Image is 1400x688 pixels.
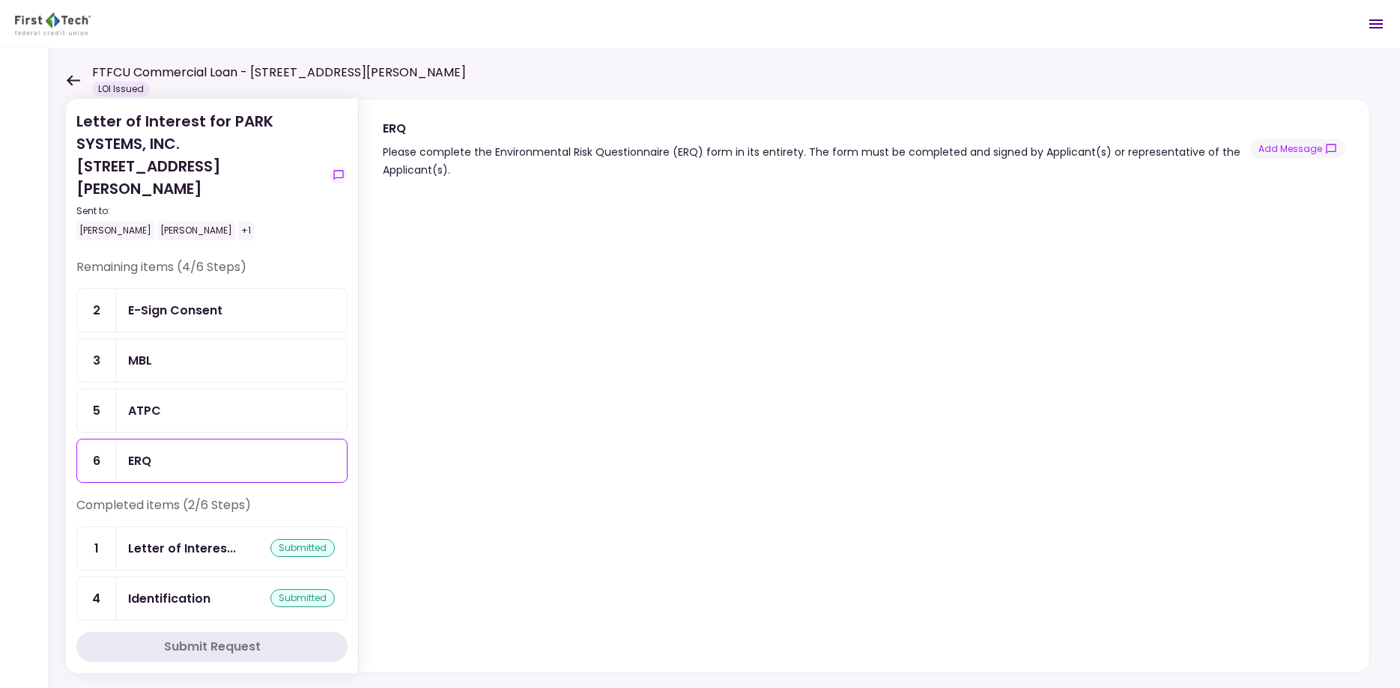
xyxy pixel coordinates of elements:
[164,638,261,656] div: Submit Request
[77,339,116,382] div: 3
[1250,139,1345,159] button: show-messages
[128,451,151,470] div: ERQ
[76,258,348,288] div: Remaining items (4/6 Steps)
[76,288,348,332] a: 2E-Sign Consent
[77,527,116,570] div: 1
[92,82,150,97] div: LOI Issued
[77,289,116,332] div: 2
[77,577,116,620] div: 4
[15,13,91,35] img: Partner icon
[76,338,348,383] a: 3MBL
[77,439,116,482] div: 6
[128,301,222,320] div: E-Sign Consent
[383,119,1250,138] div: ERQ
[1358,6,1394,42] button: Open menu
[128,401,161,420] div: ATPC
[76,439,348,483] a: 6ERQ
[76,389,348,433] a: 5ATPC
[270,589,335,607] div: submitted
[92,64,466,82] h1: FTFCU Commercial Loan - [STREET_ADDRESS][PERSON_NAME]
[238,221,254,240] div: +1
[76,576,348,621] a: 4Identificationsubmitted
[77,389,116,432] div: 5
[157,221,235,240] div: [PERSON_NAME]
[76,204,324,218] div: Sent to:
[383,203,1342,666] iframe: jotform-iframe
[76,221,154,240] div: [PERSON_NAME]
[270,539,335,557] div: submitted
[128,351,152,370] div: MBL
[76,632,348,662] button: Submit Request
[383,143,1250,179] div: Please complete the Environmental Risk Questionnaire (ERQ) form in its entirety. The form must be...
[358,99,1370,673] div: ERQPlease complete the Environmental Risk Questionnaire (ERQ) form in its entirety. The form must...
[128,539,236,558] div: Letter of Interest
[76,110,324,240] div: Letter of Interest for PARK SYSTEMS, INC. [STREET_ADDRESS][PERSON_NAME]
[330,166,348,184] button: show-messages
[76,526,348,570] a: 1Letter of Interestsubmitted
[128,589,210,608] div: Identification
[76,496,348,526] div: Completed items (2/6 Steps)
